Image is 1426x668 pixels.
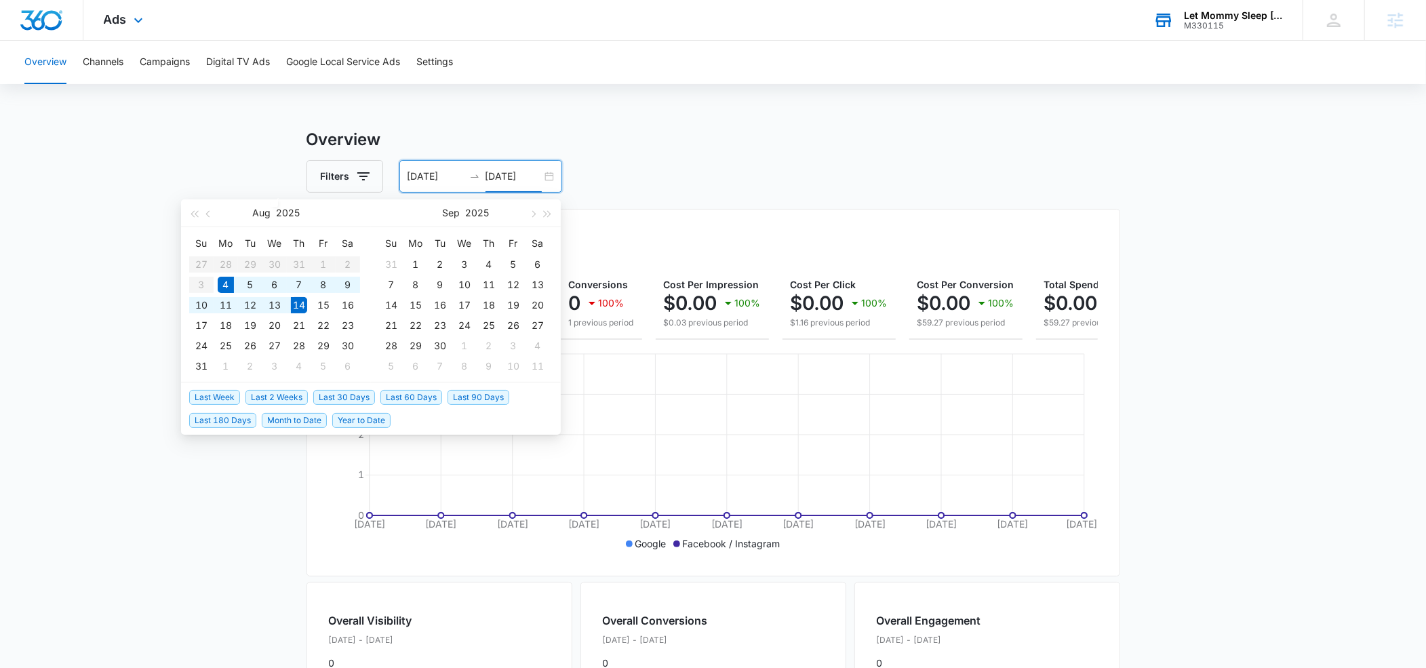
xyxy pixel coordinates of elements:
[486,169,542,184] input: End date
[526,233,550,254] th: Sa
[408,358,424,374] div: 6
[218,338,234,354] div: 25
[383,317,399,334] div: 21
[432,317,448,334] div: 23
[481,256,497,273] div: 4
[329,634,412,646] p: [DATE] - [DATE]
[477,295,501,315] td: 2025-09-18
[206,41,270,84] button: Digital TV Ads
[664,292,717,314] p: $0.00
[286,41,400,84] button: Google Local Service Ads
[496,518,528,530] tspan: [DATE]
[329,612,412,629] h2: Overall Visibility
[218,277,234,293] div: 4
[877,612,981,629] h2: Overall Engagement
[456,297,473,313] div: 17
[242,358,258,374] div: 2
[238,275,262,295] td: 2025-08-05
[505,358,521,374] div: 10
[917,279,1014,290] span: Cost Per Conversion
[501,315,526,336] td: 2025-09-26
[336,336,360,356] td: 2025-08-30
[854,518,885,530] tspan: [DATE]
[477,233,501,254] th: Th
[505,317,521,334] div: 26
[340,338,356,354] div: 30
[530,277,546,293] div: 13
[466,199,490,227] button: 2025
[505,338,521,354] div: 3
[315,277,332,293] div: 8
[266,297,283,313] div: 13
[238,356,262,376] td: 2025-09-02
[1044,292,1098,314] p: $0.00
[408,338,424,354] div: 29
[238,233,262,254] th: Tu
[526,295,550,315] td: 2025-09-20
[501,275,526,295] td: 2025-09-12
[379,275,403,295] td: 2025-09-07
[428,356,452,376] td: 2025-10-07
[315,338,332,354] div: 29
[469,171,480,182] span: to
[266,338,283,354] div: 27
[477,275,501,295] td: 2025-09-11
[287,295,311,315] td: 2025-08-14
[315,297,332,313] div: 15
[238,295,262,315] td: 2025-08-12
[501,233,526,254] th: Fr
[403,356,428,376] td: 2025-10-06
[306,160,383,193] button: Filters
[477,254,501,275] td: 2025-09-04
[358,469,364,480] tspan: 1
[599,298,625,308] p: 100%
[569,292,581,314] p: 0
[383,277,399,293] div: 7
[783,518,814,530] tspan: [DATE]
[428,233,452,254] th: Tu
[189,336,214,356] td: 2025-08-24
[291,338,307,354] div: 28
[917,317,1014,329] p: $59.27 previous period
[262,275,287,295] td: 2025-08-06
[379,356,403,376] td: 2025-10-05
[379,233,403,254] th: Su
[379,295,403,315] td: 2025-09-14
[189,413,256,428] span: Last 180 Days
[603,612,708,629] h2: Overall Conversions
[287,315,311,336] td: 2025-08-21
[358,429,364,440] tspan: 2
[336,356,360,376] td: 2025-09-06
[530,256,546,273] div: 6
[452,336,477,356] td: 2025-10-01
[287,233,311,254] th: Th
[432,358,448,374] div: 7
[711,518,742,530] tspan: [DATE]
[242,277,258,293] div: 5
[340,317,356,334] div: 23
[432,297,448,313] div: 16
[311,336,336,356] td: 2025-08-29
[242,317,258,334] div: 19
[313,390,375,405] span: Last 30 Days
[501,295,526,315] td: 2025-09-19
[443,199,460,227] button: Sep
[380,390,442,405] span: Last 60 Days
[193,358,210,374] div: 31
[306,127,1120,152] h3: Overview
[425,518,456,530] tspan: [DATE]
[218,317,234,334] div: 18
[408,169,464,184] input: Start date
[287,336,311,356] td: 2025-08-28
[266,358,283,374] div: 3
[1044,279,1100,290] span: Total Spend
[505,297,521,313] div: 19
[252,199,271,227] button: Aug
[456,338,473,354] div: 1
[287,275,311,295] td: 2025-08-07
[862,298,888,308] p: 100%
[358,509,364,521] tspan: 0
[428,315,452,336] td: 2025-09-23
[526,336,550,356] td: 2025-10-04
[530,297,546,313] div: 20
